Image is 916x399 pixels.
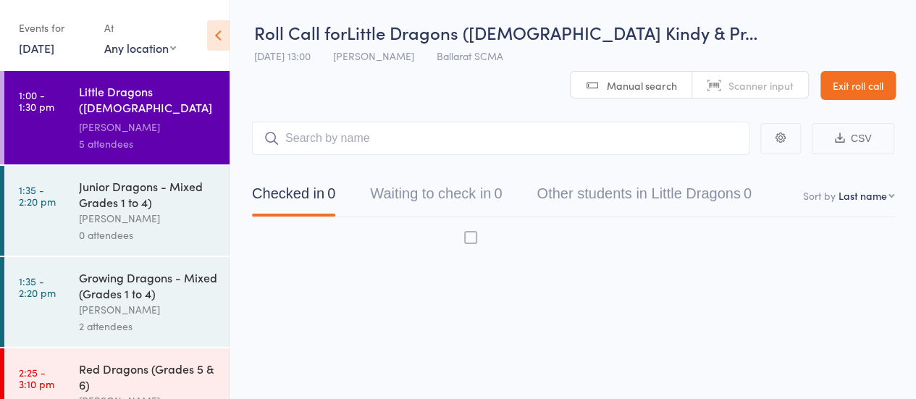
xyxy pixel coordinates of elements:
[79,318,217,335] div: 2 attendees
[370,178,502,217] button: Waiting to check in0
[79,83,217,119] div: Little Dragons ([DEMOGRAPHIC_DATA] Kindy & Prep)
[19,40,54,56] a: [DATE]
[19,275,56,298] time: 1:35 - 2:20 pm
[4,71,230,164] a: 1:00 -1:30 pmLittle Dragons ([DEMOGRAPHIC_DATA] Kindy & Prep)[PERSON_NAME]5 attendees
[79,119,217,135] div: [PERSON_NAME]
[812,123,894,154] button: CSV
[79,269,217,301] div: Growing Dragons - Mixed (Grades 1 to 4)
[79,135,217,152] div: 5 attendees
[79,227,217,243] div: 0 attendees
[104,16,176,40] div: At
[79,178,217,210] div: Junior Dragons - Mixed Grades 1 to 4)
[19,184,56,207] time: 1:35 - 2:20 pm
[537,178,751,217] button: Other students in Little Dragons0
[79,361,217,392] div: Red Dragons (Grades 5 & 6)
[728,78,794,93] span: Scanner input
[820,71,896,100] a: Exit roll call
[347,20,757,44] span: Little Dragons ([DEMOGRAPHIC_DATA] Kindy & Pr…
[327,185,335,201] div: 0
[104,40,176,56] div: Any location
[19,16,90,40] div: Events for
[494,185,502,201] div: 0
[437,49,503,63] span: Ballarat SCMA
[803,188,836,203] label: Sort by
[839,188,887,203] div: Last name
[254,49,311,63] span: [DATE] 13:00
[19,366,54,390] time: 2:25 - 3:10 pm
[4,166,230,256] a: 1:35 -2:20 pmJunior Dragons - Mixed Grades 1 to 4)[PERSON_NAME]0 attendees
[254,20,347,44] span: Roll Call for
[252,122,749,155] input: Search by name
[4,257,230,347] a: 1:35 -2:20 pmGrowing Dragons - Mixed (Grades 1 to 4)[PERSON_NAME]2 attendees
[79,301,217,318] div: [PERSON_NAME]
[607,78,677,93] span: Manual search
[744,185,752,201] div: 0
[19,89,54,112] time: 1:00 - 1:30 pm
[333,49,414,63] span: [PERSON_NAME]
[79,210,217,227] div: [PERSON_NAME]
[252,178,335,217] button: Checked in0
